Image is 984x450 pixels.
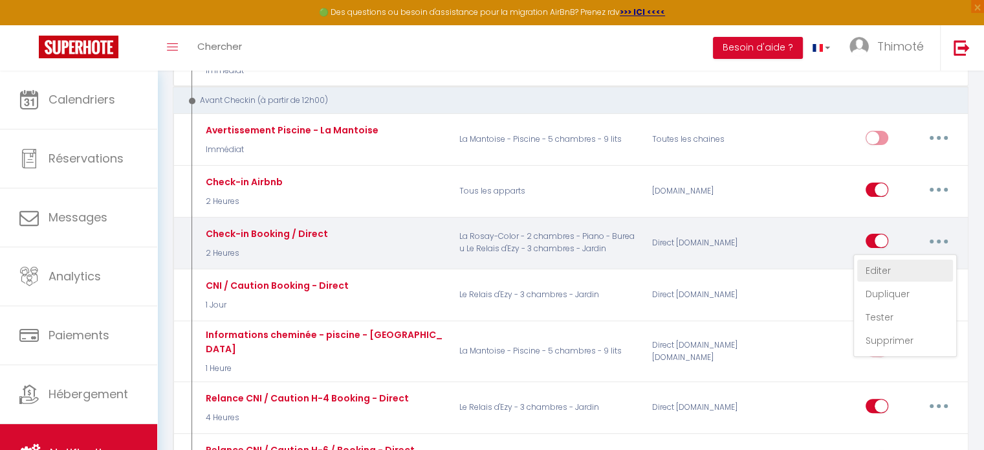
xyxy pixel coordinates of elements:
p: 2 Heures [202,247,328,260]
a: ... Thimoté [840,25,940,71]
div: Direct [DOMAIN_NAME] [644,389,772,427]
p: La Mantoise - Piscine - 5 chambres - 9 lits [451,121,644,159]
p: 4 Heures [202,412,409,424]
p: Tous les apparts [451,173,644,210]
a: Dupliquer [857,283,953,305]
div: [DOMAIN_NAME] [644,173,772,210]
span: Messages [49,209,107,225]
div: Direct [DOMAIN_NAME] [DOMAIN_NAME] [644,328,772,375]
p: 1 Jour [202,299,349,311]
div: Relance CNI / Caution H-4 Booking - Direct [202,391,409,405]
div: Avant Checkin (à partir de 12h00) [185,95,941,107]
a: Supprimer [857,330,953,352]
p: La Rosay-Color - 2 chambres - Piano - Bureau Le Relais d'Ezy - 3 chambres - Jardin [451,224,644,262]
p: 2 Heures [202,196,283,208]
a: Chercher [188,25,252,71]
div: Toutes les chaines [644,121,772,159]
img: Super Booking [39,36,118,58]
span: Hébergement [49,386,128,402]
img: logout [954,39,970,56]
span: Calendriers [49,91,115,107]
a: Editer [857,260,953,282]
button: Besoin d'aide ? [713,37,803,59]
span: Thimoté [877,38,924,54]
p: Immédiat [202,65,343,77]
div: Check-in Booking / Direct [202,227,328,241]
span: Analytics [49,268,101,284]
div: Direct [DOMAIN_NAME] [644,276,772,313]
div: Informations cheminée - piscine - [GEOGRAPHIC_DATA] [202,328,443,356]
div: Direct [DOMAIN_NAME] [644,224,772,262]
p: Le Relais d'Ezy - 3 chambres - Jardin [451,389,644,427]
p: Le Relais d'Ezy - 3 chambres - Jardin [451,276,644,313]
p: La Mantoise - Piscine - 5 chambres - 9 lits [451,328,644,375]
p: Immédiat [202,144,378,156]
div: CNI / Caution Booking - Direct [202,278,349,293]
span: Paiements [49,327,109,343]
div: Avertissement Piscine - La Mantoise [202,123,378,137]
p: 1 Heure [202,363,443,375]
span: Chercher [197,39,242,53]
div: Check-in Airbnb [202,175,283,189]
span: Réservations [49,150,124,166]
img: ... [849,37,869,56]
a: >>> ICI <<<< [620,6,665,17]
a: Tester [857,306,953,328]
